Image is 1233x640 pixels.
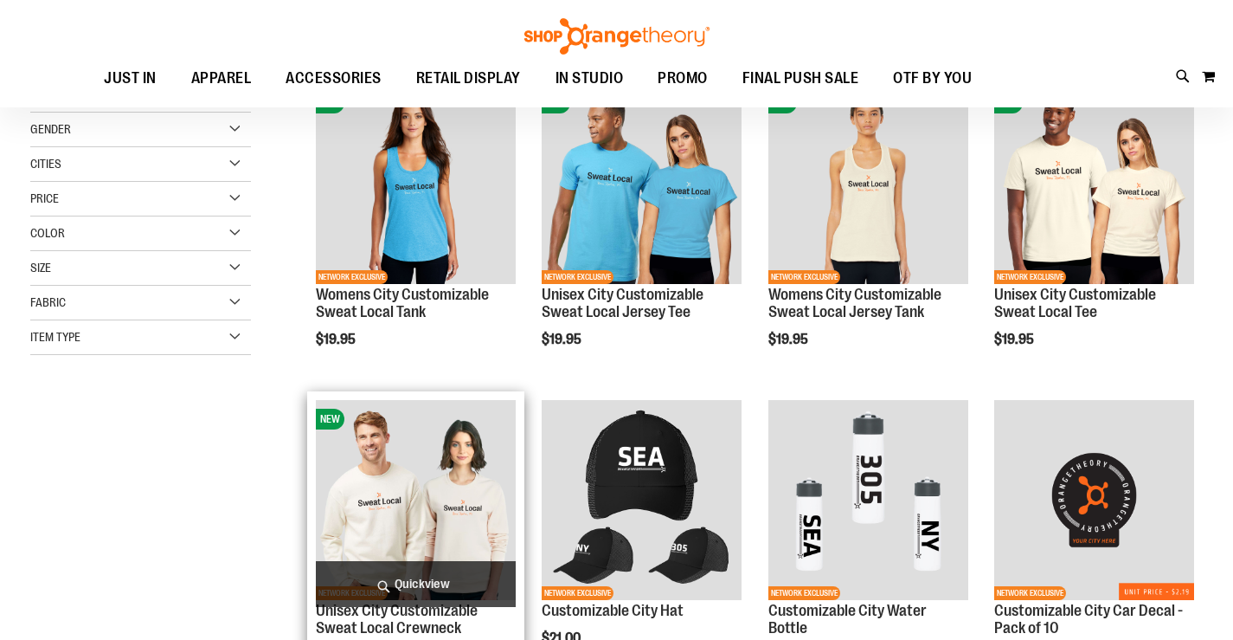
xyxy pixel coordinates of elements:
[30,157,61,171] span: Cities
[994,84,1194,287] a: Image of Unisex City Customizable Very Important TeeNEWNETWORK EXCLUSIVE
[399,59,538,98] a: RETAIL DISPLAY
[542,84,742,287] a: Unisex City Customizable Fine Jersey TeeNEWNETWORK EXCLUSIVE
[316,84,516,284] img: City Customizable Perfect Racerback Tank
[30,330,80,344] span: Item Type
[104,59,157,98] span: JUST IN
[994,400,1194,600] img: Product image for Customizable City Car Decal - 10 PK
[30,226,65,240] span: Color
[994,84,1194,284] img: Image of Unisex City Customizable Very Important Tee
[174,59,269,99] a: APPAREL
[768,602,927,637] a: Customizable City Water Bottle
[725,59,877,99] a: FINAL PUSH SALE
[533,75,750,391] div: product
[307,75,524,391] div: product
[994,586,1066,600] span: NETWORK EXCLUSIVE
[768,84,968,287] a: City Customizable Jersey Racerback TankNEWNETWORK EXCLUSIVE
[768,400,968,600] img: Customizable City Water Bottle primary image
[986,75,1203,391] div: product
[316,561,516,607] a: Quickview
[994,332,1037,347] span: $19.95
[760,75,977,391] div: product
[768,270,840,284] span: NETWORK EXCLUSIVE
[316,270,388,284] span: NETWORK EXCLUSIVE
[994,286,1156,320] a: Unisex City Customizable Sweat Local Tee
[316,400,516,600] img: Image of Unisex City Customizable NuBlend Crewneck
[876,59,989,99] a: OTF BY YOU
[316,286,489,320] a: Womens City Customizable Sweat Local Tank
[316,602,478,637] a: Unisex City Customizable Sweat Local Crewneck
[542,270,613,284] span: NETWORK EXCLUSIVE
[555,59,624,98] span: IN STUDIO
[893,59,972,98] span: OTF BY YOU
[768,586,840,600] span: NETWORK EXCLUSIVE
[30,122,71,136] span: Gender
[316,400,516,603] a: Image of Unisex City Customizable NuBlend CrewneckNEWNETWORK EXCLUSIVE
[542,400,742,603] a: Main Image of 1536459NETWORK EXCLUSIVE
[30,191,59,205] span: Price
[640,59,725,99] a: PROMO
[542,84,742,284] img: Unisex City Customizable Fine Jersey Tee
[542,602,684,619] a: Customizable City Hat
[994,602,1183,637] a: Customizable City Car Decal - Pack of 10
[542,400,742,600] img: Main Image of 1536459
[994,400,1194,603] a: Product image for Customizable City Car Decal - 10 PKNETWORK EXCLUSIVE
[542,586,613,600] span: NETWORK EXCLUSIVE
[87,59,174,99] a: JUST IN
[768,332,811,347] span: $19.95
[542,286,703,320] a: Unisex City Customizable Sweat Local Jersey Tee
[522,18,712,55] img: Shop Orangetheory
[658,59,708,98] span: PROMO
[742,59,859,98] span: FINAL PUSH SALE
[538,59,641,99] a: IN STUDIO
[768,286,941,320] a: Womens City Customizable Sweat Local Jersey Tank
[768,84,968,284] img: City Customizable Jersey Racerback Tank
[994,270,1066,284] span: NETWORK EXCLUSIVE
[268,59,399,99] a: ACCESSORIES
[30,261,51,275] span: Size
[316,409,344,430] span: NEW
[768,400,968,603] a: Customizable City Water Bottle primary imageNETWORK EXCLUSIVE
[316,84,516,287] a: City Customizable Perfect Racerback TankNEWNETWORK EXCLUSIVE
[286,59,382,98] span: ACCESSORIES
[416,59,521,98] span: RETAIL DISPLAY
[542,332,584,347] span: $19.95
[30,295,66,309] span: Fabric
[316,332,358,347] span: $19.95
[191,59,252,98] span: APPAREL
